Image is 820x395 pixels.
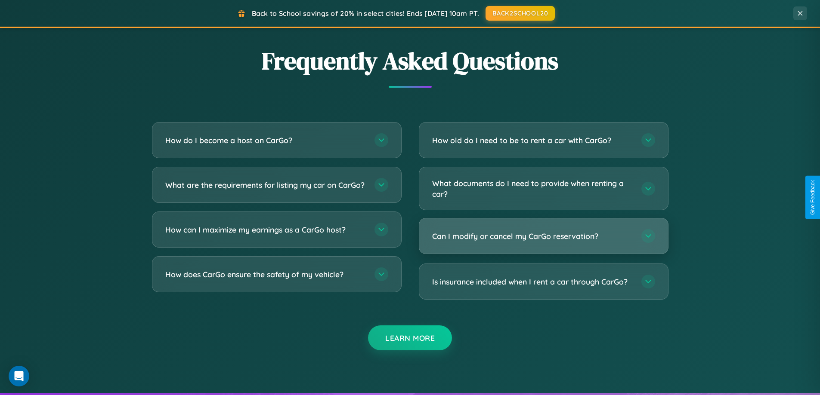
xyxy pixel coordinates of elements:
[165,180,366,190] h3: What are the requirements for listing my car on CarGo?
[432,135,633,146] h3: How old do I need to be to rent a car with CarGo?
[165,135,366,146] h3: How do I become a host on CarGo?
[165,224,366,235] h3: How can I maximize my earnings as a CarGo host?
[165,269,366,280] h3: How does CarGo ensure the safety of my vehicle?
[9,366,29,386] div: Open Intercom Messenger
[432,231,633,242] h3: Can I modify or cancel my CarGo reservation?
[368,325,452,350] button: Learn More
[432,178,633,199] h3: What documents do I need to provide when renting a car?
[810,180,816,215] div: Give Feedback
[152,44,668,77] h2: Frequently Asked Questions
[486,6,555,21] button: BACK2SCHOOL20
[252,9,479,18] span: Back to School savings of 20% in select cities! Ends [DATE] 10am PT.
[432,276,633,287] h3: Is insurance included when I rent a car through CarGo?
